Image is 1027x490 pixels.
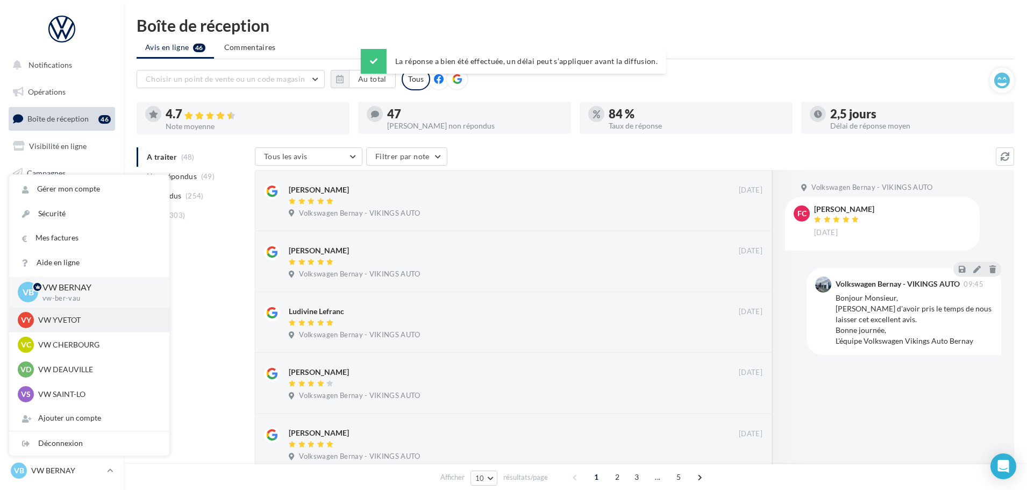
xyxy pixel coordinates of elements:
[830,122,1005,130] div: Délai de réponse moyen
[23,286,34,299] span: VB
[6,107,117,130] a: Boîte de réception46
[588,468,605,486] span: 1
[27,114,89,123] span: Boîte de réception
[9,406,169,430] div: Ajouter un compte
[609,468,626,486] span: 2
[137,70,325,88] button: Choisir un point de vente ou un code magasin
[387,108,562,120] div: 47
[14,465,24,476] span: VB
[739,368,762,378] span: [DATE]
[137,17,1014,33] div: Boîte de réception
[27,168,66,177] span: Campagnes
[9,460,115,481] a: VB VW BERNAY
[289,245,349,256] div: [PERSON_NAME]
[289,184,349,195] div: [PERSON_NAME]
[224,42,276,53] span: Commentaires
[6,162,117,184] a: Campagnes
[670,468,687,486] span: 5
[811,183,932,193] span: Volkswagen Bernay - VIKINGS AUTO
[6,268,117,300] a: PLV et print personnalisable
[38,339,156,350] p: VW CHERBOURG
[6,81,117,103] a: Opérations
[9,431,169,456] div: Déconnexion
[609,108,784,120] div: 84 %
[964,281,983,288] span: 09:45
[470,471,498,486] button: 10
[649,468,666,486] span: ...
[440,472,465,482] span: Afficher
[38,389,156,400] p: VW SAINT-LO
[28,60,72,69] span: Notifications
[299,391,420,401] span: Volkswagen Bernay - VIKINGS AUTO
[797,208,807,219] span: fc
[299,330,420,340] span: Volkswagen Bernay - VIKINGS AUTO
[42,281,152,294] p: VW BERNAY
[9,177,169,201] a: Gérer mon compte
[331,70,396,88] button: Au total
[475,474,484,482] span: 10
[21,339,31,350] span: VC
[739,307,762,317] span: [DATE]
[6,135,117,158] a: Visibilité en ligne
[289,306,344,317] div: Ludivine Lefranc
[38,315,156,325] p: VW YVETOT
[255,147,362,166] button: Tous les avis
[830,108,1005,120] div: 2,5 jours
[289,367,349,378] div: [PERSON_NAME]
[6,242,117,265] a: Calendrier
[739,429,762,439] span: [DATE]
[98,115,111,124] div: 46
[9,202,169,226] a: Sécurité
[6,54,113,76] button: Notifications
[387,122,562,130] div: [PERSON_NAME] non répondus
[42,294,152,303] p: vw-ber-vau
[31,465,103,476] p: VW BERNAY
[9,226,169,250] a: Mes factures
[167,211,186,219] span: (303)
[28,87,66,96] span: Opérations
[264,152,308,161] span: Tous les avis
[186,191,204,200] span: (254)
[20,364,31,375] span: VD
[299,269,420,279] span: Volkswagen Bernay - VIKINGS AUTO
[299,209,420,218] span: Volkswagen Bernay - VIKINGS AUTO
[739,246,762,256] span: [DATE]
[29,141,87,151] span: Visibilité en ligne
[402,68,430,90] div: Tous
[739,186,762,195] span: [DATE]
[147,171,197,182] span: Non répondus
[289,428,349,438] div: [PERSON_NAME]
[628,468,645,486] span: 3
[9,251,169,275] a: Aide en ligne
[609,122,784,130] div: Taux de réponse
[6,215,117,238] a: Médiathèque
[349,70,396,88] button: Au total
[361,49,666,74] div: La réponse a bien été effectuée, un délai peut s’appliquer avant la diffusion.
[836,293,993,346] div: Bonjour Monsieur, [PERSON_NAME] d'avoir pris le temps de nous laisser cet excellent avis. Bonne j...
[814,228,838,238] span: [DATE]
[201,172,215,181] span: (49)
[6,188,117,211] a: Contacts
[366,147,447,166] button: Filtrer par note
[503,472,548,482] span: résultats/page
[166,123,341,130] div: Note moyenne
[990,453,1016,479] div: Open Intercom Messenger
[166,108,341,120] div: 4.7
[21,389,31,400] span: VS
[21,315,31,325] span: VY
[38,364,156,375] p: VW DEAUVILLE
[146,74,305,83] span: Choisir un point de vente ou un code magasin
[6,304,117,336] a: Campagnes DataOnDemand
[836,280,960,288] div: Volkswagen Bernay - VIKINGS AUTO
[299,452,420,461] span: Volkswagen Bernay - VIKINGS AUTO
[814,205,874,213] div: [PERSON_NAME]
